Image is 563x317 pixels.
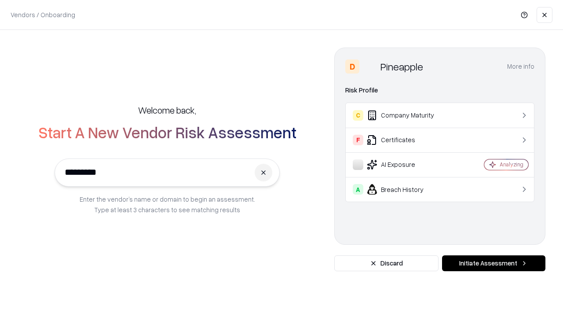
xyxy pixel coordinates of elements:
[353,184,363,195] div: A
[353,184,458,195] div: Breach History
[353,110,363,121] div: C
[353,110,458,121] div: Company Maturity
[11,10,75,19] p: Vendors / Onboarding
[38,123,296,141] h2: Start A New Vendor Risk Assessment
[353,135,363,145] div: F
[380,59,423,74] div: Pineapple
[442,255,545,271] button: Initiate Assessment
[507,59,534,74] button: More info
[138,104,196,116] h5: Welcome back,
[353,159,458,170] div: AI Exposure
[345,59,359,74] div: D
[80,194,255,215] p: Enter the vendor’s name or domain to begin an assessment. Type at least 3 characters to see match...
[345,85,534,96] div: Risk Profile
[334,255,439,271] button: Discard
[353,135,458,145] div: Certificates
[363,59,377,74] img: Pineapple
[500,161,523,168] div: Analyzing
